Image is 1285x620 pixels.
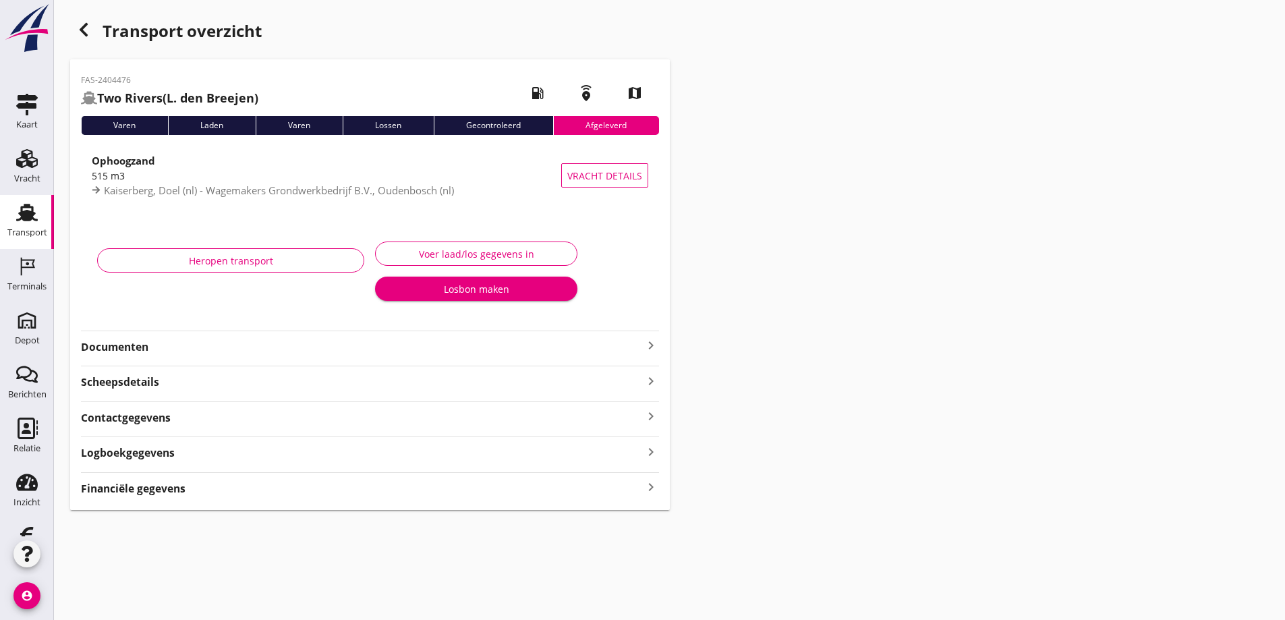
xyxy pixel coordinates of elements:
[81,445,175,461] strong: Logboekgegevens
[616,74,654,112] i: map
[13,498,40,507] div: Inzicht
[7,282,47,291] div: Terminals
[643,372,659,390] i: keyboard_arrow_right
[7,228,47,237] div: Transport
[15,336,40,345] div: Depot
[81,339,643,355] strong: Documenten
[567,169,642,183] span: Vracht details
[109,254,353,268] div: Heropen transport
[343,116,434,135] div: Lossen
[81,146,659,205] a: Ophoogzand515 m3Kaiserberg, Doel (nl) - Wagemakers Grondwerkbedrijf B.V., Oudenbosch (nl)Vracht d...
[81,74,258,86] p: FAS-2404476
[375,242,577,266] button: Voer laad/los gegevens in
[519,74,556,112] i: local_gas_station
[97,248,364,273] button: Heropen transport
[643,337,659,354] i: keyboard_arrow_right
[8,390,47,399] div: Berichten
[16,120,38,129] div: Kaart
[81,374,159,390] strong: Scheepsdetails
[92,154,155,167] strong: Ophoogzand
[81,89,258,107] h2: (L. den Breejen)
[561,163,648,188] button: Vracht details
[70,16,670,59] h1: Transport overzicht
[3,3,51,53] img: logo-small.a267ee39.svg
[643,478,659,497] i: keyboard_arrow_right
[434,116,553,135] div: Gecontroleerd
[256,116,343,135] div: Varen
[567,74,605,112] i: emergency_share
[81,116,168,135] div: Varen
[168,116,256,135] div: Laden
[386,282,567,296] div: Losbon maken
[375,277,577,301] button: Losbon maken
[14,174,40,183] div: Vracht
[104,184,454,197] span: Kaiserberg, Doel (nl) - Wagemakers Grondwerkbedrijf B.V., Oudenbosch (nl)
[643,407,659,426] i: keyboard_arrow_right
[13,582,40,609] i: account_circle
[92,169,561,183] div: 515 m3
[97,90,163,106] strong: Two Rivers
[643,443,659,461] i: keyboard_arrow_right
[553,116,659,135] div: Afgeleverd
[81,410,171,426] strong: Contactgegevens
[387,247,566,261] div: Voer laad/los gegevens in
[13,444,40,453] div: Relatie
[81,481,185,497] strong: Financiële gegevens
